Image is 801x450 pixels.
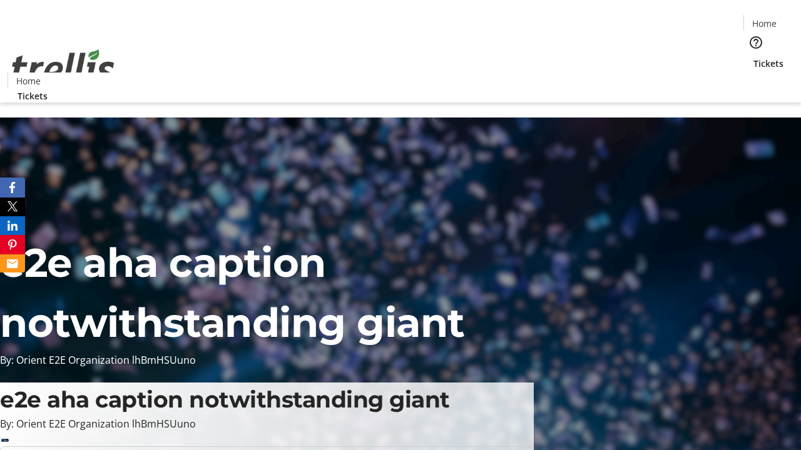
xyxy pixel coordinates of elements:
[744,17,784,30] a: Home
[752,17,777,30] span: Home
[18,89,48,102] span: Tickets
[743,30,768,55] button: Help
[16,74,41,87] span: Home
[8,36,119,98] img: Orient E2E Organization lhBmHSUuno's Logo
[743,57,793,70] a: Tickets
[743,70,768,95] button: Cart
[8,74,48,87] a: Home
[8,89,58,102] a: Tickets
[753,57,783,70] span: Tickets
